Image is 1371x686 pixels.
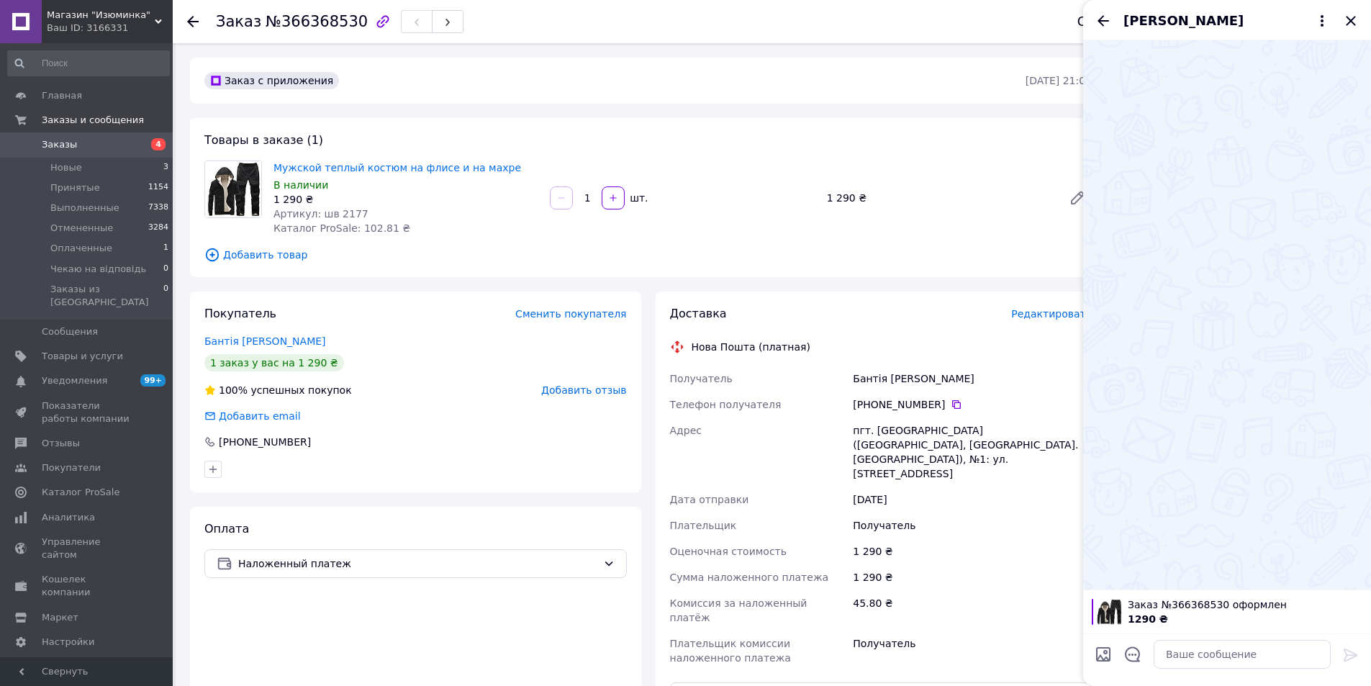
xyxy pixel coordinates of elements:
[850,487,1095,513] div: [DATE]
[50,222,113,235] span: Отмененные
[670,494,749,505] span: Дата отправки
[42,374,107,387] span: Уведомления
[7,50,170,76] input: Поиск
[1011,308,1092,320] span: Редактировать
[42,536,133,561] span: Управление сайтом
[140,374,166,387] span: 99+
[47,22,173,35] div: Ваш ID: 3166331
[670,307,727,320] span: Доставка
[42,325,98,338] span: Сообщения
[688,340,814,354] div: Нова Пошта (платная)
[850,513,1095,538] div: Получатель
[850,564,1095,590] div: 1 290 ₴
[50,263,146,276] span: Чекаю на відповідь
[216,13,261,30] span: Заказ
[273,208,368,220] span: Артикул: шв 2177
[163,161,168,174] span: 3
[670,638,791,664] span: Плательщик комиссии наложенного платежа
[203,409,302,423] div: Добавить email
[850,366,1095,392] div: Бантія [PERSON_NAME]
[850,418,1095,487] div: пгт. [GEOGRAPHIC_DATA] ([GEOGRAPHIC_DATA], [GEOGRAPHIC_DATA]. [GEOGRAPHIC_DATA]), №1: ул. [STREET...
[266,13,368,30] span: №366368530
[50,202,119,215] span: Выполненные
[670,425,702,436] span: Адрес
[42,511,95,524] span: Аналитика
[670,399,782,410] span: Телефон получателя
[850,631,1095,671] div: Получатель
[50,161,82,174] span: Новые
[204,72,339,89] div: Заказ с приложения
[148,181,168,194] span: 1154
[217,435,312,449] div: [PHONE_NUMBER]
[50,242,112,255] span: Оплаченные
[42,461,101,474] span: Покупатели
[273,179,328,191] span: В наличии
[1096,599,1122,625] img: 6846062363_w100_h100_muzhskoj-teplyj-kostyum.jpg
[821,188,1057,208] div: 1 290 ₴
[50,181,100,194] span: Принятые
[204,383,352,397] div: успешных покупок
[163,263,168,276] span: 0
[187,14,199,29] div: Вернуться назад
[273,222,410,234] span: Каталог ProSale: 102.81 ₴
[217,409,302,423] div: Добавить email
[204,335,326,347] a: Бантія [PERSON_NAME]
[42,400,133,425] span: Показатели работы компании
[238,556,597,572] span: Наложенный платеж
[42,611,78,624] span: Маркет
[1123,12,1244,30] span: [PERSON_NAME]
[163,283,168,309] span: 0
[626,191,649,205] div: шт.
[148,202,168,215] span: 7338
[42,114,144,127] span: Заказы и сообщения
[219,384,248,396] span: 100%
[42,350,123,363] span: Товары и услуги
[42,89,82,102] span: Главная
[1128,613,1168,625] span: 1290 ₴
[670,520,737,531] span: Плательщик
[204,354,344,371] div: 1 заказ у вас на 1 290 ₴
[670,597,807,623] span: Комиссия за наложенный платёж
[42,437,80,450] span: Отзывы
[273,162,521,173] a: Мужской теплый костюм на флисе и на махре
[541,384,626,396] span: Добавить отзыв
[204,522,249,536] span: Оплата
[1026,75,1092,86] time: [DATE] 21:06
[670,572,829,583] span: Сумма наложенного платежа
[670,546,787,557] span: Оценочная стоимость
[853,397,1092,412] div: [PHONE_NUMBER]
[163,242,168,255] span: 1
[1077,14,1174,29] div: Статус заказа
[1342,12,1359,30] button: Закрыть
[1063,184,1092,212] a: Редактировать
[148,222,168,235] span: 3284
[273,192,538,207] div: 1 290 ₴
[515,308,626,320] span: Сменить покупателя
[1128,597,1362,612] span: Заказ №366368530 оформлен
[1123,12,1331,30] button: [PERSON_NAME]
[204,133,323,147] span: Товары в заказе (1)
[42,486,119,499] span: Каталог ProSale
[204,307,276,320] span: Покупатель
[670,373,733,384] span: Получатель
[850,590,1095,631] div: 45.80 ₴
[42,138,77,151] span: Заказы
[205,161,261,217] img: Мужской теплый костюм на флисе и на махре
[204,247,1092,263] span: Добавить товар
[50,283,163,309] span: Заказы из [GEOGRAPHIC_DATA]
[151,138,166,150] span: 4
[1095,12,1112,30] button: Назад
[1123,645,1142,664] button: Открыть шаблоны ответов
[42,636,94,649] span: Настройки
[42,573,133,599] span: Кошелек компании
[850,538,1095,564] div: 1 290 ₴
[47,9,155,22] span: Магазин "Изюминка"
